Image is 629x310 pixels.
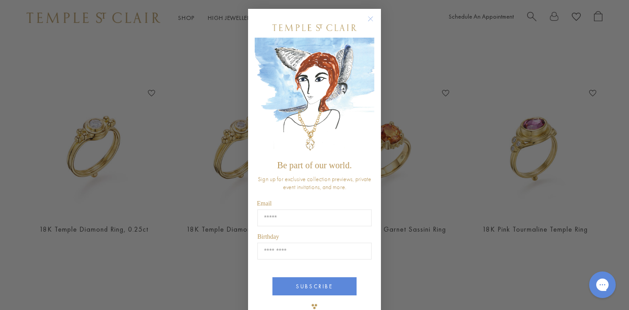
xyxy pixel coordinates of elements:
[255,38,374,156] img: c4a9eb12-d91a-4d4a-8ee0-386386f4f338.jpeg
[272,24,357,31] img: Temple St. Clair
[257,200,272,207] span: Email
[369,18,381,29] button: Close dialog
[257,233,279,240] span: Birthday
[258,175,371,191] span: Sign up for exclusive collection previews, private event invitations, and more.
[257,209,372,226] input: Email
[272,277,357,295] button: SUBSCRIBE
[585,268,620,301] iframe: Gorgias live chat messenger
[277,160,352,170] span: Be part of our world.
